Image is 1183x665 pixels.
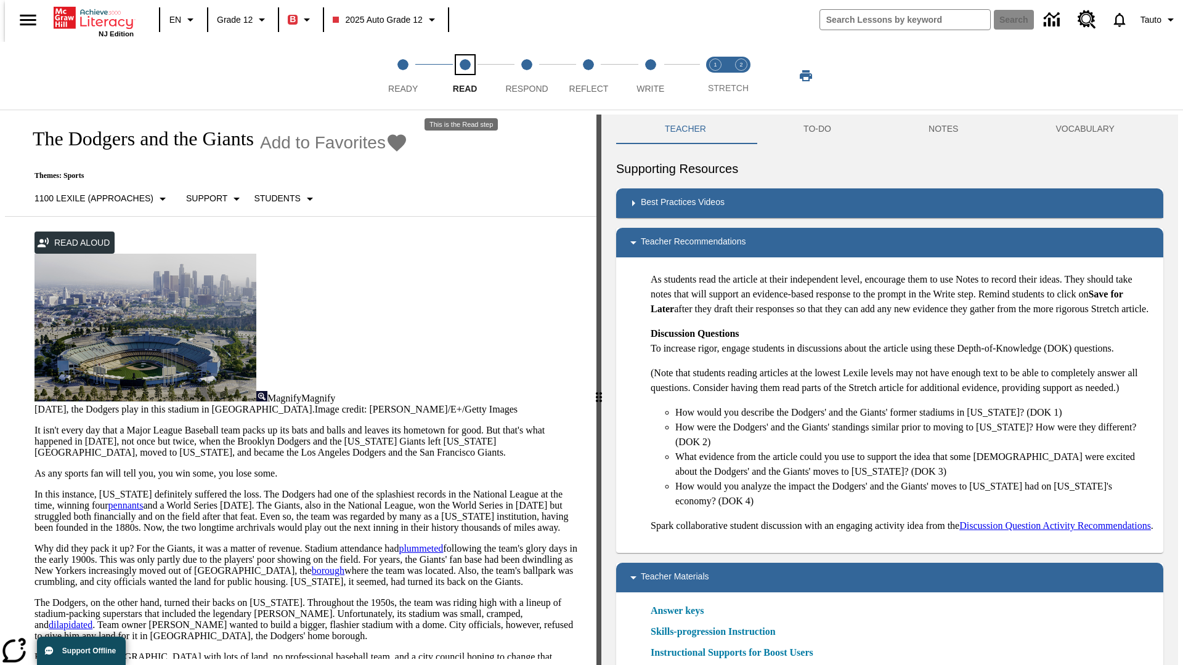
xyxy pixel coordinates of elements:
button: Write step 5 of 5 [615,42,686,110]
p: To increase rigor, engage students in discussions about the article using these Depth-of-Knowledg... [651,326,1153,356]
div: Teacher Recommendations [616,228,1163,257]
span: EN [169,14,181,26]
div: Home [54,4,134,38]
strong: Discussion Questions [651,328,739,339]
span: Grade 12 [217,14,253,26]
p: Teacher Materials [641,570,709,585]
span: Write [636,84,664,94]
button: Stretch Read step 1 of 2 [697,42,733,110]
button: Boost Class color is red. Change class color [283,9,319,31]
button: Scaffolds, Support [181,188,249,210]
p: In this instance, [US_STATE] definitely suffered the loss. The Dodgers had one of the splashiest ... [35,489,582,533]
span: Ready [388,84,418,94]
button: Grade: Grade 12, Select a grade [212,9,274,31]
p: Themes: Sports [20,171,408,180]
button: Teacher [616,115,755,144]
button: Respond step 3 of 5 [491,42,563,110]
button: Select Student [249,188,322,210]
a: Notifications [1104,4,1136,36]
a: Skills-progression Instruction, Will open in new browser window or tab [651,624,776,639]
span: [DATE], the Dodgers play in this stadium in [GEOGRAPHIC_DATA]. [35,404,315,414]
button: Ready step 1 of 5 [367,42,439,110]
span: Add to Favorites [260,133,386,153]
strong: Save for Later [651,289,1123,314]
p: As students read the article at their independent level, encourage them to use Notes to record th... [651,272,1153,316]
a: Instructional Supports for Boost Users, Will open in new browser window or tab [651,645,813,660]
button: Open side menu [10,2,46,38]
text: 1 [713,62,717,68]
a: Answer keys, Will open in new browser window or tab [651,603,704,618]
h6: Supporting Resources [616,159,1163,179]
p: (Note that students reading articles at the lowest Lexile levels may not have enough text to be a... [651,366,1153,395]
button: Reflect step 4 of 5 [553,42,624,110]
div: reading [5,115,596,659]
p: Teacher Recommendations [641,235,746,250]
a: plummeted [399,543,443,554]
li: How would you analyze the impact the Dodgers' and the Giants' moves to [US_STATE] had on [US_STAT... [675,479,1153,509]
a: Resource Center, Will open in new tab [1070,3,1104,36]
p: The Dodgers, on the other hand, turned their backs on [US_STATE]. Throughout the 1950s, the team ... [35,597,582,642]
a: borough [312,565,344,576]
button: Class: 2025 Auto Grade 12, Select your class [328,9,444,31]
p: Students [254,192,300,205]
span: B [290,12,296,27]
button: Profile/Settings [1136,9,1183,31]
a: Discussion Question Activity Recommendations [959,520,1151,531]
button: TO-DO [755,115,880,144]
p: It isn't every day that a Major League Baseball team packs up its bats and balls and leaves its h... [35,425,582,458]
span: Magnify [267,393,301,403]
li: What evidence from the article could you use to support the idea that some [DEMOGRAPHIC_DATA] wer... [675,449,1153,479]
span: Magnify [301,393,335,403]
span: Support Offline [62,647,116,655]
p: Spark collaborative student discussion with an engaging activity idea from the . [651,518,1153,533]
button: VOCABULARY [1007,115,1163,144]
button: Stretch Respond step 2 of 2 [723,42,759,110]
button: Print [786,65,826,87]
p: 1100 Lexile (Approaches) [35,192,153,205]
p: Support [186,192,227,205]
h1: The Dodgers and the Giants [20,127,254,150]
div: Best Practices Videos [616,188,1163,218]
p: Why did they pack it up? For the Giants, it was a matter of revenue. Stadium attendance had follo... [35,543,582,587]
span: Respond [505,84,548,94]
span: 2025 Auto Grade 12 [333,14,422,26]
button: Read step 2 of 5 [429,42,500,110]
button: Language: EN, Select a language [164,9,203,31]
a: pennants [108,500,144,510]
li: How were the Dodgers' and the Giants' standings similar prior to moving to [US_STATE]? How were t... [675,420,1153,449]
span: Tauto [1140,14,1161,26]
button: Read Aloud [35,232,115,254]
div: Instructional Panel Tabs [616,115,1163,144]
button: Select Lexile, 1100 Lexile (Approaches) [30,188,175,210]
li: How would you describe the Dodgers' and the Giants' former stadiums in [US_STATE]? (DOK 1) [675,405,1153,420]
a: dilapidated [49,619,92,630]
div: Teacher Materials [616,563,1163,592]
text: 2 [739,62,742,68]
button: NOTES [880,115,1007,144]
span: Read [453,84,478,94]
div: This is the Read step [425,118,498,131]
span: Image credit: [PERSON_NAME]/E+/Getty Images [315,404,518,414]
div: Press Enter or Spacebar and then press right and left arrow keys to move the slider [596,115,601,665]
div: activity [601,115,1178,665]
button: Support Offline [37,637,126,665]
img: Magnify [256,391,267,401]
a: Data Center [1036,3,1070,37]
input: search field [820,10,990,30]
p: Best Practices Videos [641,196,725,211]
span: STRETCH [708,83,749,93]
span: Reflect [569,84,609,94]
span: NJ Edition [99,30,134,38]
button: Add to Favorites - The Dodgers and the Giants [260,132,408,153]
p: As any sports fan will tell you, you win some, you lose some. [35,468,582,479]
